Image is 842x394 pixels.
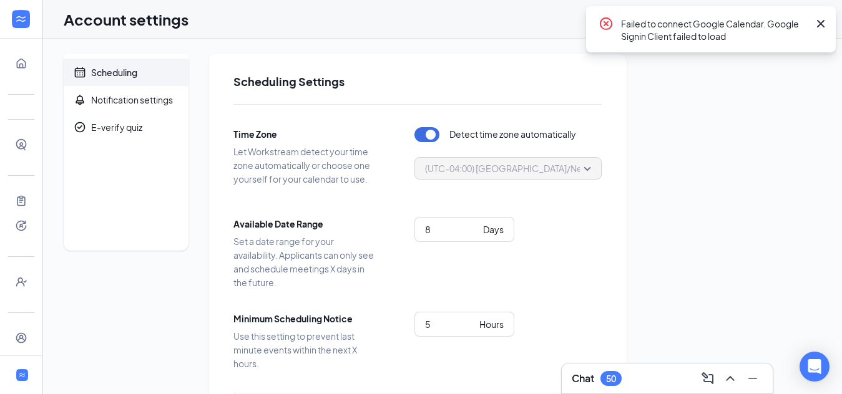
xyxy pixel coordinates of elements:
[233,329,377,370] span: Use this setting to prevent last minute events within the next X hours.
[743,368,763,388] button: Minimize
[233,234,377,289] span: Set a date range for your availability. Applicants can only see and schedule meetings X days in t...
[15,276,27,288] svg: UserCheck
[74,121,86,133] svg: CheckmarkCircle
[74,66,86,79] svg: Calendar
[14,12,27,25] svg: WorkstreamLogo
[74,94,86,106] svg: Bell
[91,121,142,133] div: E-verify quiz
[606,373,616,384] div: 50
[425,159,673,178] span: (UTC-04:00) [GEOGRAPHIC_DATA]/New_York - Eastern Time
[64,86,188,113] a: BellNotification settings
[233,145,377,186] span: Let Workstream detect your time zone automatically or choose one yourself for your calendar to use.
[479,317,504,331] div: Hours
[233,217,377,231] span: Available Date Range
[813,16,828,31] svg: Cross
[800,352,830,382] div: Open Intercom Messenger
[64,113,188,141] a: CheckmarkCircleE-verify quiz
[449,127,576,142] span: Detect time zone automatically
[483,223,504,236] div: Days
[745,371,760,386] svg: Minimize
[599,16,614,31] svg: CrossCircle
[233,74,602,89] h2: Scheduling Settings
[621,16,808,42] div: Failed to connect Google Calendar. Google Signin Client failed to load
[572,372,594,385] h3: Chat
[64,9,188,30] h1: Account settings
[698,368,718,388] button: ComposeMessage
[91,94,173,106] div: Notification settings
[700,371,715,386] svg: ComposeMessage
[64,59,188,86] a: CalendarScheduling
[91,66,137,79] div: Scheduling
[18,371,26,379] svg: WorkstreamLogo
[233,127,377,141] span: Time Zone
[233,312,377,325] span: Minimum Scheduling Notice
[720,368,740,388] button: ChevronUp
[723,371,738,386] svg: ChevronUp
